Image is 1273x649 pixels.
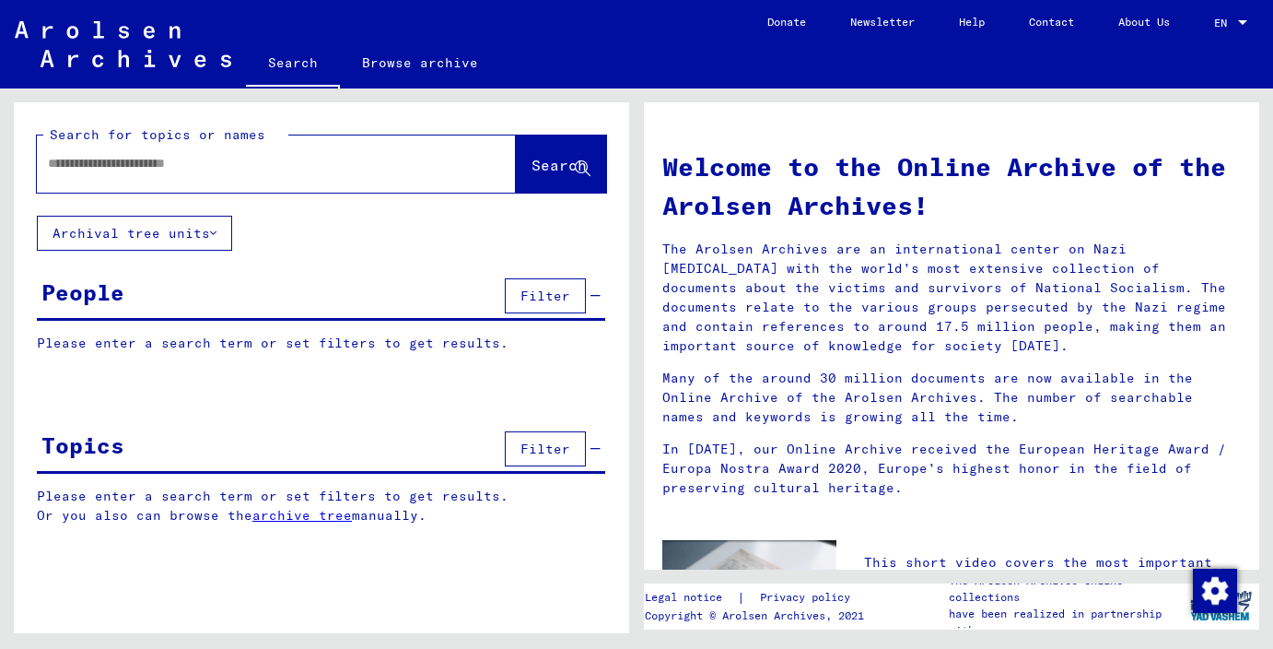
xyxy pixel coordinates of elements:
[50,126,265,143] mat-label: Search for topics or names
[37,487,606,525] p: Please enter a search term or set filters to get results. Or you also can browse the manually.
[745,588,872,608] a: Privacy policy
[662,147,1241,225] h1: Welcome to the Online Archive of the Arolsen Archives!
[662,440,1241,498] p: In [DATE], our Online Archive received the European Heritage Award / Europa Nostra Award 2020, Eu...
[246,41,340,88] a: Search
[949,572,1183,606] p: The Arolsen Archives online collections
[41,429,124,462] div: Topics
[37,334,605,353] p: Please enter a search term or set filters to get results.
[505,431,586,466] button: Filter
[37,216,232,251] button: Archival tree units
[340,41,500,85] a: Browse archive
[645,588,872,608] div: |
[516,136,606,193] button: Search
[531,156,587,174] span: Search
[252,507,352,524] a: archive tree
[15,21,231,67] img: Arolsen_neg.svg
[662,540,836,635] img: video.jpg
[662,240,1241,356] p: The Arolsen Archives are an international center on Nazi [MEDICAL_DATA] with the world’s most ext...
[1193,569,1237,613] img: Change consent
[520,441,570,457] span: Filter
[645,608,872,624] p: Copyright © Arolsen Archives, 2021
[864,553,1241,592] p: This short video covers the most important tips for searching the Online Archive.
[949,606,1183,639] p: have been realized in partnership with
[1214,17,1234,29] span: EN
[1186,583,1255,629] img: yv_logo.png
[520,288,570,304] span: Filter
[41,276,124,309] div: People
[505,278,586,313] button: Filter
[662,369,1241,427] p: Many of the around 30 million documents are now available in the Online Archive of the Arolsen Ar...
[645,588,737,608] a: Legal notice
